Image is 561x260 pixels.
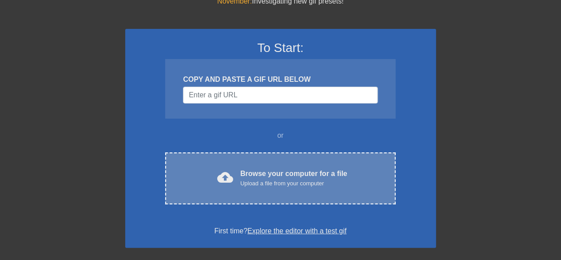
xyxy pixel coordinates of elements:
[247,227,346,235] a: Explore the editor with a test gif
[137,226,425,236] div: First time?
[240,168,347,188] div: Browse your computer for a file
[148,130,413,141] div: or
[217,169,233,185] span: cloud_upload
[183,87,378,104] input: Username
[137,40,425,56] h3: To Start:
[240,179,347,188] div: Upload a file from your computer
[183,74,378,85] div: COPY AND PASTE A GIF URL BELOW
